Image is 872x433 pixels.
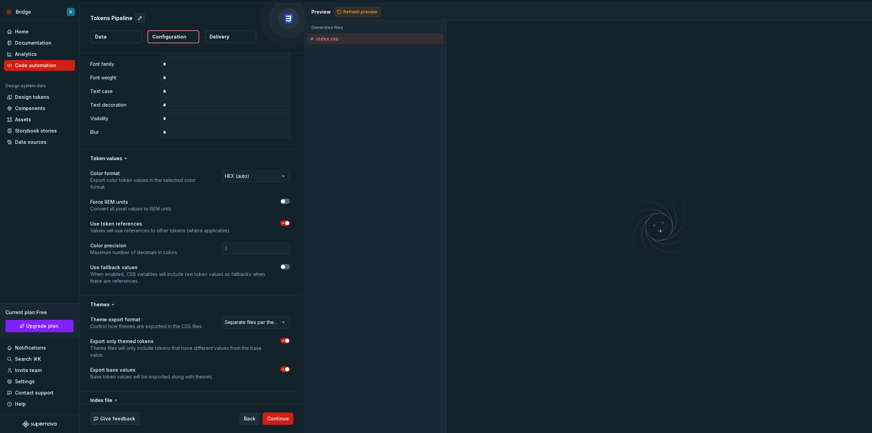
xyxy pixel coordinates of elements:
[4,137,75,148] a: Data sources
[311,25,439,30] p: Generated files
[90,88,158,95] p: Text case
[205,31,256,43] button: Delivery
[222,242,290,254] input: 3
[90,323,203,330] p: Control how themes are exported in the CSS files.
[4,365,75,376] a: Invite team
[4,354,75,365] button: Search ⌘K
[209,33,229,40] p: Delivery
[15,344,46,351] div: Notifications
[90,242,178,249] p: Color precision
[15,62,56,69] div: Code automation
[26,323,59,329] span: Upgrade plan
[15,378,35,385] div: Settings
[16,9,31,15] div: Bridge
[15,105,45,112] div: Components
[4,387,75,398] button: Contact support
[267,415,289,422] span: Continue
[244,415,255,422] span: Back
[90,14,133,22] p: Tokens Pipeline
[15,94,49,100] div: Design tokens
[15,40,51,46] div: Documentation
[4,37,75,48] a: Documentation
[90,205,172,212] p: Convert all pixel values to REM units.
[90,102,158,108] p: Text decoration
[90,373,213,380] p: Base token values will be exported along with themes.
[90,170,209,177] p: Color format
[4,103,75,114] a: Components
[335,7,380,17] button: Refresh preview
[343,9,377,15] span: Refresh preview
[90,74,158,81] p: Font weight
[15,51,37,58] div: Analytics
[90,177,209,190] p: Export color token values in the selected color format.
[316,36,339,42] p: index.css
[147,30,199,43] button: Configuration
[4,26,75,37] a: Home
[4,399,75,409] button: Help
[4,114,75,125] a: Assets
[5,8,13,16] img: 3f850d6b-8361-4b34-8a82-b945b4d8a89b.png
[100,415,135,422] span: Give feedback
[90,264,268,271] p: Use fallback values
[90,129,158,136] p: Blur
[15,401,26,407] div: Help
[5,309,74,316] div: Current plan : Free
[15,127,57,134] div: Storybook stories
[69,9,72,15] div: D
[90,115,158,122] p: Visibility
[15,389,53,396] div: Contact support
[90,316,203,323] p: Theme export format
[5,320,74,332] a: Upgrade plan
[90,227,231,234] p: Values will use references to other tokens (where applicable).
[22,421,57,428] svg: Supernova Logo
[90,413,140,425] button: Give feedback
[90,345,268,358] p: Theme files will only include tokens that have different values from the base value.
[90,367,213,373] p: Export base values
[15,367,42,374] div: Invite team
[5,83,46,89] div: Design system data
[15,356,41,362] div: Search ⌘K
[4,125,75,136] a: Storybook stories
[90,271,268,284] p: When enabled, CSS variables will include raw token values as fallbacks when there are references.
[4,49,75,60] a: Analytics
[15,139,47,145] div: Data sources
[4,60,75,71] a: Code automation
[152,33,186,40] p: Configuration
[1,4,78,19] button: BridgeD
[90,199,172,205] p: Force REM units
[4,376,75,387] a: Settings
[15,116,31,123] div: Assets
[90,220,231,227] p: Use token references
[91,31,142,43] button: Data
[307,35,443,43] button: index.css
[311,9,331,15] div: Preview
[4,342,75,353] button: Notifications
[90,338,268,345] p: Export only themed tokens
[15,28,29,35] div: Home
[90,61,158,67] p: Font family
[239,413,260,425] button: Back
[95,33,107,40] p: Data
[4,92,75,103] a: Design tokens
[90,249,178,256] p: Maximum number of decimals in colors.
[263,413,293,425] button: Continue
